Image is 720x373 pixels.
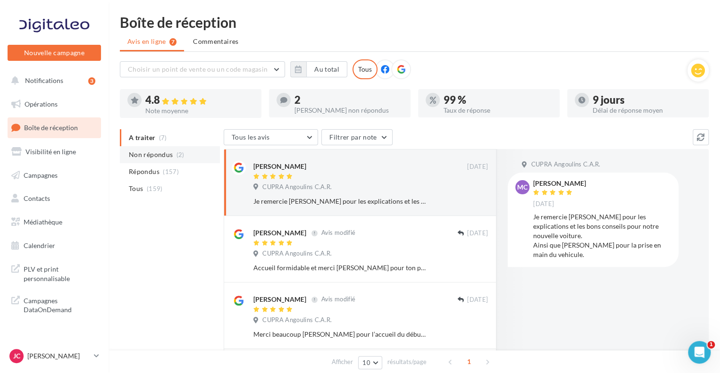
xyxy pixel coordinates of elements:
[593,107,701,114] div: Délai de réponse moyen
[6,142,103,162] a: Visibilité en ligne
[517,182,527,192] span: mc
[24,294,97,315] span: Campagnes DataOnDemand
[444,95,552,105] div: 99 %
[6,71,99,91] button: Notifications 3
[145,95,254,106] div: 4.8
[253,330,427,339] div: Merci beaucoup [PERSON_NAME] pour l’accueil du début jusqu'à la livraison de mon véhicule Cupra f...
[129,184,143,193] span: Tous
[6,117,103,138] a: Boîte de réception
[387,357,427,366] span: résultats/page
[321,229,355,237] span: Avis modifié
[332,357,353,366] span: Afficher
[358,356,382,369] button: 10
[6,166,103,185] a: Campagnes
[129,167,159,176] span: Répondus
[88,77,95,85] div: 3
[24,194,50,202] span: Contacts
[306,61,347,77] button: Au total
[13,351,20,361] span: JC
[533,212,671,259] div: Je remercie [PERSON_NAME] pour les explications et les bons conseils pour notre nouvelle voiture....
[262,316,332,324] span: CUPRA Angoulins C.A.R.
[294,95,403,105] div: 2
[352,59,377,79] div: Tous
[6,212,103,232] a: Médiathèque
[253,228,306,238] div: [PERSON_NAME]
[24,218,62,226] span: Médiathèque
[6,189,103,208] a: Contacts
[27,351,90,361] p: [PERSON_NAME]
[290,61,347,77] button: Au total
[467,163,488,171] span: [DATE]
[224,129,318,145] button: Tous les avis
[163,168,179,175] span: (157)
[232,133,270,141] span: Tous les avis
[25,148,76,156] span: Visibilité en ligne
[467,229,488,238] span: [DATE]
[262,249,332,258] span: CUPRA Angoulins C.A.R.
[24,171,58,179] span: Campagnes
[120,61,285,77] button: Choisir un point de vente ou un code magasin
[593,95,701,105] div: 9 jours
[147,185,163,192] span: (159)
[262,183,332,191] span: CUPRA Angoulins C.A.R.
[120,15,709,29] div: Boîte de réception
[707,341,715,348] span: 1
[294,107,403,114] div: [PERSON_NAME] non répondus
[6,94,103,114] a: Opérations
[533,200,554,208] span: [DATE]
[321,296,355,303] span: Avis modifié
[444,107,552,114] div: Taux de réponse
[688,341,711,364] iframe: Intercom live chat
[6,290,103,318] a: Campagnes DataOnDemand
[8,347,101,365] a: JC [PERSON_NAME]
[253,162,306,171] div: [PERSON_NAME]
[176,151,184,158] span: (2)
[6,236,103,256] a: Calendrier
[8,45,101,61] button: Nouvelle campagne
[253,197,427,206] div: Je remercie [PERSON_NAME] pour les explications et les bons conseils pour notre nouvelle voiture....
[253,295,306,304] div: [PERSON_NAME]
[253,263,427,273] div: Accueil formidable et merci [PERSON_NAME] pour ton professionnalisme. Je recommande cette concession
[25,76,63,84] span: Notifications
[321,129,393,145] button: Filtrer par note
[193,37,238,45] span: Commentaires
[6,259,103,287] a: PLV et print personnalisable
[129,150,173,159] span: Non répondus
[25,100,58,108] span: Opérations
[362,359,370,366] span: 10
[24,124,78,132] span: Boîte de réception
[145,108,254,114] div: Note moyenne
[461,354,477,369] span: 1
[531,160,600,169] span: CUPRA Angoulins C.A.R.
[533,180,586,187] div: [PERSON_NAME]
[467,296,488,304] span: [DATE]
[128,65,268,73] span: Choisir un point de vente ou un code magasin
[24,263,97,283] span: PLV et print personnalisable
[24,241,55,249] span: Calendrier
